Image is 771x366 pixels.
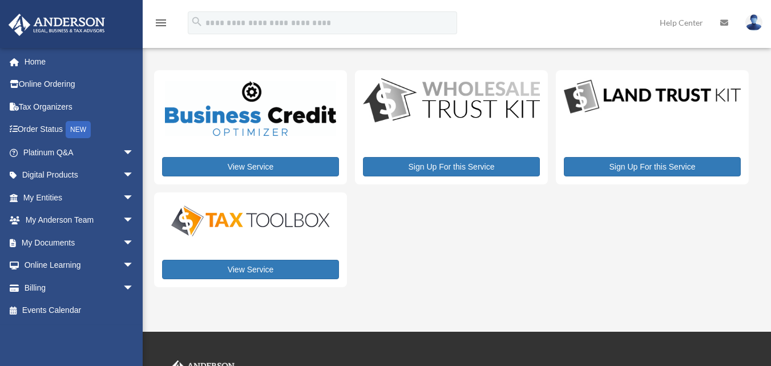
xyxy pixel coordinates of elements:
[8,276,151,299] a: Billingarrow_drop_down
[363,78,540,125] img: WS-Trust-Kit-lgo-1.jpg
[123,276,146,300] span: arrow_drop_down
[162,260,339,279] a: View Service
[8,299,151,322] a: Events Calendar
[8,209,151,232] a: My Anderson Teamarrow_drop_down
[8,73,151,96] a: Online Ordering
[154,20,168,30] a: menu
[363,157,540,176] a: Sign Up For this Service
[123,254,146,277] span: arrow_drop_down
[123,164,146,187] span: arrow_drop_down
[8,95,151,118] a: Tax Organizers
[191,15,203,28] i: search
[5,14,108,36] img: Anderson Advisors Platinum Portal
[745,14,762,31] img: User Pic
[8,50,151,73] a: Home
[66,121,91,138] div: NEW
[8,254,151,277] a: Online Learningarrow_drop_down
[8,164,146,187] a: Digital Productsarrow_drop_down
[8,231,151,254] a: My Documentsarrow_drop_down
[564,157,741,176] a: Sign Up For this Service
[8,118,151,142] a: Order StatusNEW
[8,186,151,209] a: My Entitiesarrow_drop_down
[564,78,741,116] img: LandTrust_lgo-1.jpg
[123,141,146,164] span: arrow_drop_down
[123,209,146,232] span: arrow_drop_down
[123,186,146,210] span: arrow_drop_down
[154,16,168,30] i: menu
[123,231,146,255] span: arrow_drop_down
[8,141,151,164] a: Platinum Q&Aarrow_drop_down
[162,157,339,176] a: View Service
